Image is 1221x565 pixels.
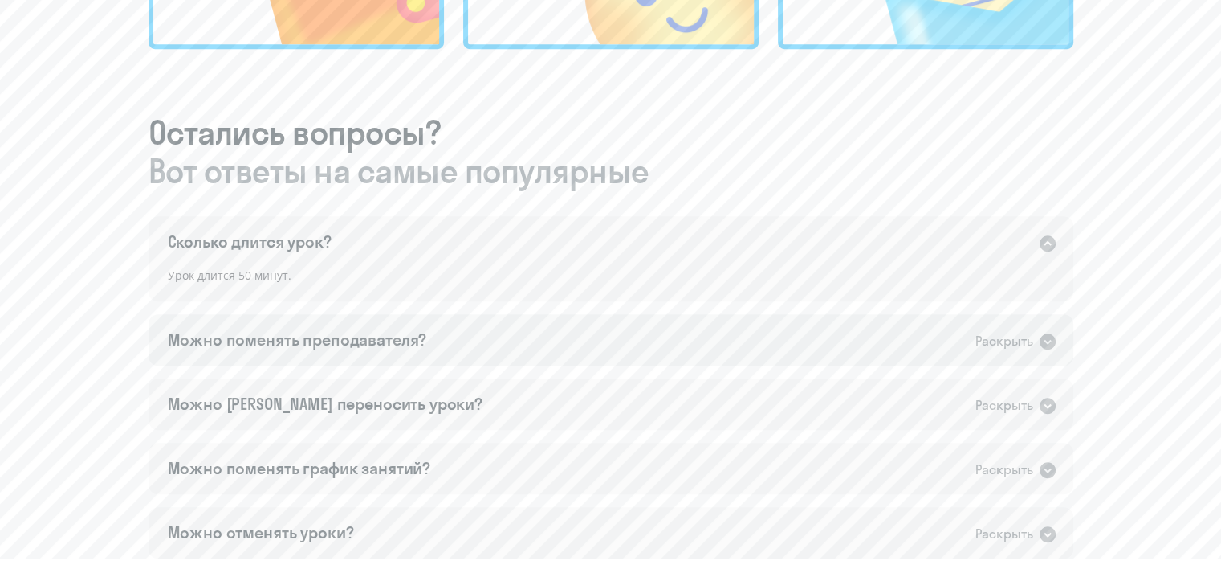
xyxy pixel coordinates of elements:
span: Вот ответы на самые популярные [149,152,1073,190]
div: Раскрыть [975,460,1033,480]
div: Можно отменять уроки? [168,522,354,544]
div: Сколько длится урок? [168,231,332,253]
div: Урок длится 50 минут. [149,266,1073,301]
h3: Остались вопросы? [149,113,1073,190]
div: Раскрыть [975,331,1033,351]
div: Можно [PERSON_NAME] переносить уроки? [168,393,482,416]
div: Можно поменять преподавателя? [168,329,427,351]
div: Раскрыть [975,524,1033,544]
div: Раскрыть [975,395,1033,416]
div: Можно поменять график занятий? [168,457,431,480]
